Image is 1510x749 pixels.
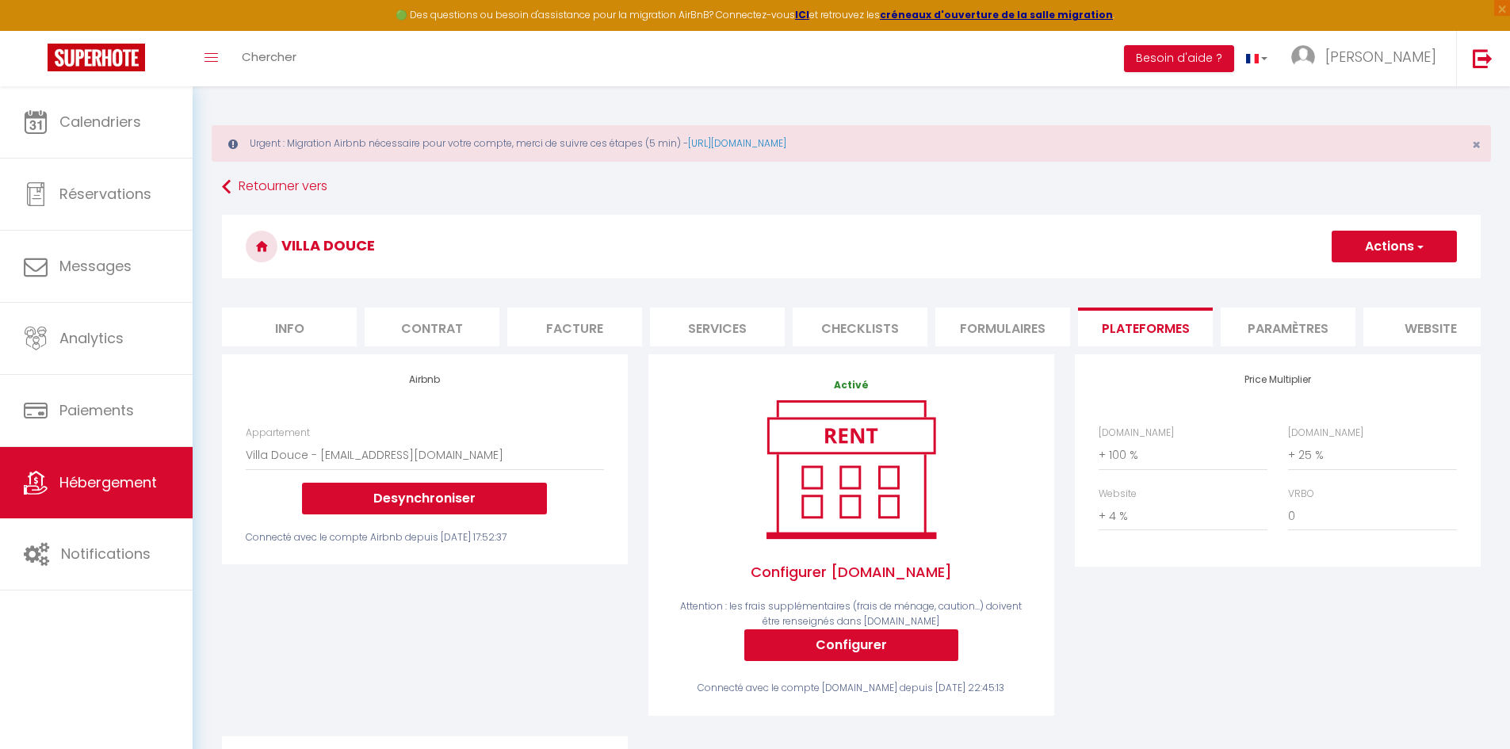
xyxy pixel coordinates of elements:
a: ICI [795,8,809,21]
img: logout [1473,48,1493,68]
li: Plateformes [1078,308,1213,346]
a: Chercher [230,31,308,86]
span: Messages [59,256,132,276]
span: Réservations [59,184,151,204]
li: Contrat [365,308,499,346]
span: Configurer [DOMAIN_NAME] [672,545,1030,599]
h4: Price Multiplier [1099,374,1457,385]
li: Formulaires [935,308,1070,346]
button: Configurer [744,629,958,661]
div: Urgent : Migration Airbnb nécessaire pour votre compte, merci de suivre ces étapes (5 min) - [212,125,1491,162]
span: Chercher [242,48,296,65]
img: ... [1291,45,1315,69]
span: [PERSON_NAME] [1325,47,1436,67]
button: Close [1472,138,1481,152]
a: Retourner vers [222,173,1481,201]
button: Actions [1332,231,1457,262]
span: Attention : les frais supplémentaires (frais de ménage, caution...) doivent être renseignés dans ... [680,599,1022,628]
img: Super Booking [48,44,145,71]
label: [DOMAIN_NAME] [1288,426,1363,441]
span: Calendriers [59,112,141,132]
a: créneaux d'ouverture de la salle migration [880,8,1113,21]
label: VRBO [1288,487,1314,502]
li: Facture [507,308,642,346]
a: [URL][DOMAIN_NAME] [688,136,786,150]
li: Services [650,308,785,346]
li: Checklists [793,308,927,346]
h3: Villa Douce [222,215,1481,278]
li: Info [222,308,357,346]
span: Analytics [59,328,124,348]
li: website [1363,308,1498,346]
div: Connecté avec le compte Airbnb depuis [DATE] 17:52:37 [246,530,604,545]
span: × [1472,135,1481,155]
span: Paiements [59,400,134,420]
span: Hébergement [59,472,157,492]
li: Paramètres [1221,308,1355,346]
button: Besoin d'aide ? [1124,45,1234,72]
h4: Airbnb [246,374,604,385]
span: Notifications [61,544,151,564]
button: Desynchroniser [302,483,547,514]
label: Website [1099,487,1137,502]
div: Connecté avec le compte [DOMAIN_NAME] depuis [DATE] 22:45:13 [672,681,1030,696]
label: [DOMAIN_NAME] [1099,426,1174,441]
label: Appartement [246,426,310,441]
a: ... [PERSON_NAME] [1279,31,1456,86]
img: rent.png [750,393,952,545]
p: Activé [672,378,1030,393]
